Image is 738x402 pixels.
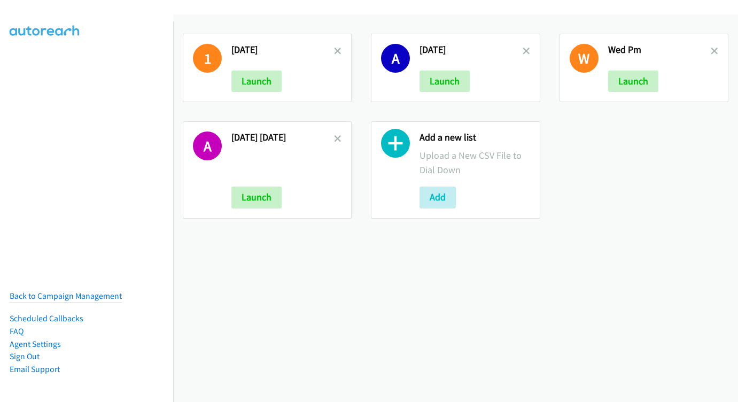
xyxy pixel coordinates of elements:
[10,339,61,349] a: Agent Settings
[231,187,282,208] button: Launch
[420,132,530,144] h2: Add a new list
[10,364,60,374] a: Email Support
[231,44,334,56] h2: [DATE]
[10,313,83,323] a: Scheduled Callbacks
[570,44,599,73] h1: W
[193,132,222,160] h1: A
[420,187,456,208] button: Add
[10,326,24,336] a: FAQ
[10,351,40,361] a: Sign Out
[231,71,282,92] button: Launch
[608,44,711,56] h2: Wed Pm
[231,132,334,144] h2: [DATE] [DATE]
[420,148,530,177] p: Upload a New CSV File to Dial Down
[381,44,410,73] h1: A
[420,71,470,92] button: Launch
[10,291,122,301] a: Back to Campaign Management
[193,44,222,73] h1: 1
[608,71,658,92] button: Launch
[420,44,522,56] h2: [DATE]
